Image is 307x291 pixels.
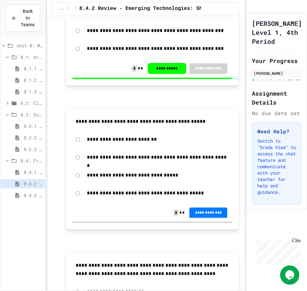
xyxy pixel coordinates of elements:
span: 8.1.2 Review - Introduction to Artificial Intelligence [24,77,43,83]
span: 8.1.1 Introduction to Artificial Intelligence [24,65,43,72]
span: Unit 8: Major & Emerging Technologies [17,42,43,49]
h3: Need Help? [257,128,296,135]
span: 8.1.3 Exit Activity - AI Detective [24,88,43,95]
span: 8.1: Artificial Intelligence Basics [21,54,43,60]
span: 8.4.2 Review - Emerging Technologies: Shaping Our Digital Future [79,5,277,12]
h2: Assignment Details [252,89,301,107]
button: Back to Teams [6,4,40,32]
span: Back to Teams [21,8,35,28]
iframe: chat widget [254,238,301,265]
span: 8.3: IoT & Big Data [21,111,43,118]
span: 8.3.1 The Internet of Things and Big Data: Our Connected Digital World [24,123,43,130]
iframe: chat widget [280,265,301,285]
div: No due date set [252,109,301,117]
span: 8.3.2 Review - The Internet of Things and Big Data [24,134,43,141]
span: / [74,6,77,11]
h2: Your Progress [252,56,301,65]
span: 8.3.3 Exit Activity - IoT Data Detective Challenge [24,146,43,153]
p: Switch to "Grade View" to access the chat feature and communicate with your teacher for help and ... [257,138,296,195]
div: Chat with us now!Close [3,3,44,41]
span: / [67,6,69,11]
span: 8.4.3 Exit Activity - Future Tech Challenge [24,192,43,199]
span: 8.4.2 Review - Emerging Technologies: Shaping Our Digital Future [24,180,43,187]
div: [PERSON_NAME] [254,70,299,76]
span: 8.2: Cloud Computing [21,100,43,106]
span: 8.4.1 Emerging Technologies: Shaping Our Digital Future [24,169,43,176]
h1: [PERSON_NAME] Level 1, 4th Period [252,19,302,46]
span: 8.4: Frontier Tech Spotlight [21,157,43,164]
span: ... [58,6,65,11]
